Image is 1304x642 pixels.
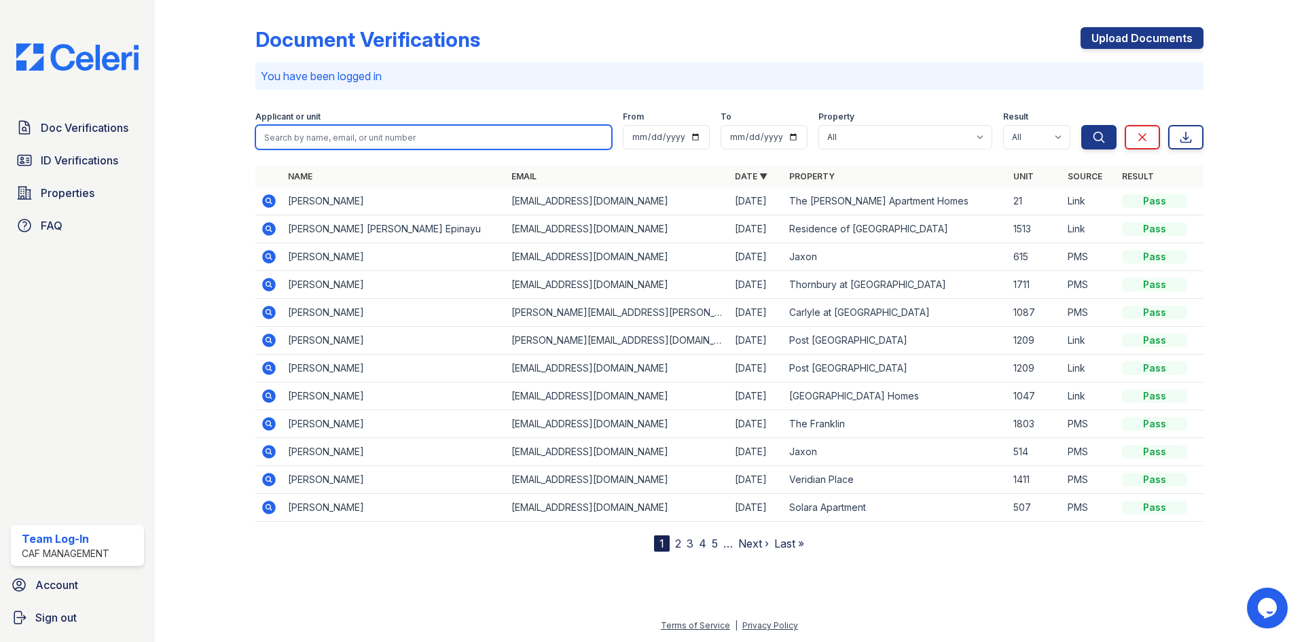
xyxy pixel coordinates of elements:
[1008,299,1062,327] td: 1087
[1008,215,1062,243] td: 1513
[1122,417,1187,431] div: Pass
[729,494,784,522] td: [DATE]
[22,531,109,547] div: Team Log-In
[723,535,733,552] span: …
[5,43,149,71] img: CE_Logo_Blue-a8612792a0a2168367f1c8372b55b34899dd931a85d93a1a3d3e32e68fde9ad4.png
[1068,171,1102,181] a: Source
[1008,355,1062,382] td: 1209
[1008,382,1062,410] td: 1047
[1003,111,1028,122] label: Result
[1062,299,1117,327] td: PMS
[675,537,681,550] a: 2
[1008,327,1062,355] td: 1209
[712,537,718,550] a: 5
[1008,410,1062,438] td: 1803
[506,243,729,271] td: [EMAIL_ADDRESS][DOMAIN_NAME]
[784,188,1007,215] td: The [PERSON_NAME] Apartment Homes
[784,327,1007,355] td: Post [GEOGRAPHIC_DATA]
[729,438,784,466] td: [DATE]
[735,171,767,181] a: Date ▼
[1062,243,1117,271] td: PMS
[699,537,706,550] a: 4
[784,243,1007,271] td: Jaxon
[661,620,730,630] a: Terms of Service
[784,382,1007,410] td: [GEOGRAPHIC_DATA] Homes
[5,571,149,599] a: Account
[506,438,729,466] td: [EMAIL_ADDRESS][DOMAIN_NAME]
[784,466,1007,494] td: Veridian Place
[654,535,670,552] div: 1
[35,577,78,593] span: Account
[738,537,769,550] a: Next ›
[729,271,784,299] td: [DATE]
[1122,250,1187,264] div: Pass
[283,410,506,438] td: [PERSON_NAME]
[283,327,506,355] td: [PERSON_NAME]
[1008,188,1062,215] td: 21
[506,494,729,522] td: [EMAIL_ADDRESS][DOMAIN_NAME]
[789,171,835,181] a: Property
[729,215,784,243] td: [DATE]
[1122,361,1187,375] div: Pass
[729,466,784,494] td: [DATE]
[11,179,144,207] a: Properties
[506,188,729,215] td: [EMAIL_ADDRESS][DOMAIN_NAME]
[1062,410,1117,438] td: PMS
[1008,271,1062,299] td: 1711
[255,111,321,122] label: Applicant or unit
[1062,215,1117,243] td: Link
[1122,334,1187,347] div: Pass
[283,271,506,299] td: [PERSON_NAME]
[255,125,612,149] input: Search by name, email, or unit number
[1062,188,1117,215] td: Link
[729,243,784,271] td: [DATE]
[1122,171,1154,181] a: Result
[5,604,149,631] a: Sign out
[742,620,798,630] a: Privacy Policy
[511,171,537,181] a: Email
[506,215,729,243] td: [EMAIL_ADDRESS][DOMAIN_NAME]
[261,68,1198,84] p: You have been logged in
[283,438,506,466] td: [PERSON_NAME]
[283,215,506,243] td: [PERSON_NAME] [PERSON_NAME] Epinayu
[1122,473,1187,486] div: Pass
[729,299,784,327] td: [DATE]
[1122,194,1187,208] div: Pass
[729,327,784,355] td: [DATE]
[1008,494,1062,522] td: 507
[1013,171,1034,181] a: Unit
[1062,438,1117,466] td: PMS
[283,466,506,494] td: [PERSON_NAME]
[818,111,854,122] label: Property
[41,185,94,201] span: Properties
[288,171,312,181] a: Name
[1062,466,1117,494] td: PMS
[1008,243,1062,271] td: 615
[1081,27,1203,49] a: Upload Documents
[623,111,644,122] label: From
[506,382,729,410] td: [EMAIL_ADDRESS][DOMAIN_NAME]
[784,410,1007,438] td: The Franklin
[506,299,729,327] td: [PERSON_NAME][EMAIL_ADDRESS][PERSON_NAME][DOMAIN_NAME]
[506,466,729,494] td: [EMAIL_ADDRESS][DOMAIN_NAME]
[283,188,506,215] td: [PERSON_NAME]
[283,299,506,327] td: [PERSON_NAME]
[11,114,144,141] a: Doc Verifications
[1062,355,1117,382] td: Link
[784,271,1007,299] td: Thornbury at [GEOGRAPHIC_DATA]
[784,215,1007,243] td: Residence of [GEOGRAPHIC_DATA]
[41,152,118,168] span: ID Verifications
[1122,306,1187,319] div: Pass
[784,494,1007,522] td: Solara Apartment
[1062,271,1117,299] td: PMS
[41,217,62,234] span: FAQ
[784,438,1007,466] td: Jaxon
[729,410,784,438] td: [DATE]
[729,382,784,410] td: [DATE]
[784,355,1007,382] td: Post [GEOGRAPHIC_DATA]
[255,27,480,52] div: Document Verifications
[506,327,729,355] td: [PERSON_NAME][EMAIL_ADDRESS][DOMAIN_NAME]
[687,537,693,550] a: 3
[735,620,738,630] div: |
